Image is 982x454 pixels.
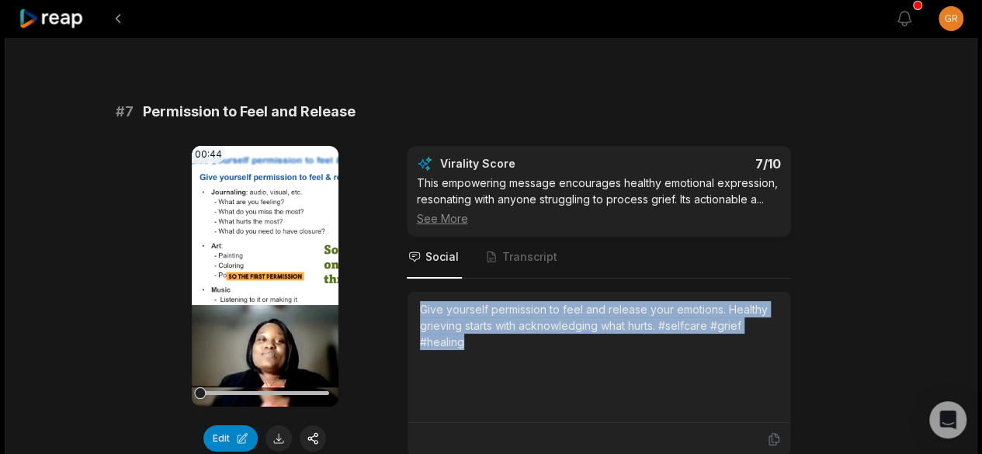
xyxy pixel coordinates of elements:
[192,146,338,407] video: Your browser does not support mp4 format.
[417,175,781,227] div: This empowering message encourages healthy emotional expression, resonating with anyone strugglin...
[407,237,791,279] nav: Tabs
[440,156,607,172] div: Virality Score
[203,425,258,452] button: Edit
[116,101,134,123] span: # 7
[425,249,459,265] span: Social
[417,210,781,227] div: See More
[143,101,356,123] span: Permission to Feel and Release
[614,156,781,172] div: 7 /10
[420,301,778,350] div: Give yourself permission to feel and release your emotions. Healthy grieving starts with acknowle...
[929,401,966,438] div: Open Intercom Messenger
[502,249,557,265] span: Transcript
